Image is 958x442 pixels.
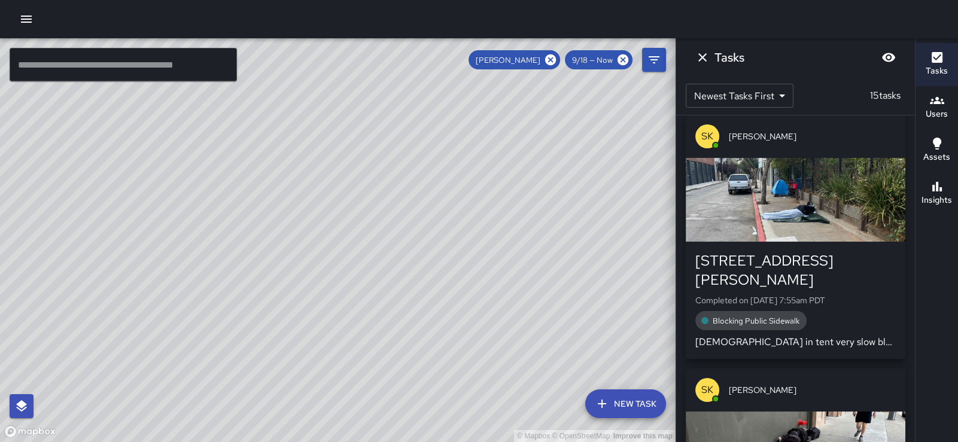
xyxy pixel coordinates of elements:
p: [DEMOGRAPHIC_DATA] in tent very slow black [DEMOGRAPHIC_DATA] on tarp cooperative and getting up ... [695,335,896,349]
p: Completed on [DATE] 7:55am PDT [695,294,896,306]
span: [PERSON_NAME] [729,130,896,142]
button: SK[PERSON_NAME][STREET_ADDRESS][PERSON_NAME]Completed on [DATE] 7:55am PDTBlocking Public Sidewal... [686,115,905,359]
button: Blur [877,45,901,69]
div: [STREET_ADDRESS][PERSON_NAME] [695,251,896,289]
p: 15 tasks [865,89,905,103]
button: Assets [916,129,958,172]
span: [PERSON_NAME] [729,384,896,396]
button: Users [916,86,958,129]
span: Blocking Public Sidewalk [705,316,807,326]
p: SK [701,383,713,397]
h6: Tasks [714,48,744,67]
h6: Tasks [926,65,948,78]
div: 9/18 — Now [565,50,632,69]
p: SK [701,129,713,144]
div: Newest Tasks First [686,84,793,108]
div: [PERSON_NAME] [469,50,560,69]
h6: Insights [921,194,952,207]
span: [PERSON_NAME] [469,55,548,65]
h6: Users [926,108,948,121]
button: New Task [585,389,666,418]
button: Dismiss [691,45,714,69]
button: Insights [916,172,958,215]
span: 9/18 — Now [565,55,620,65]
button: Filters [642,48,666,72]
button: Tasks [916,43,958,86]
h6: Assets [923,151,950,164]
